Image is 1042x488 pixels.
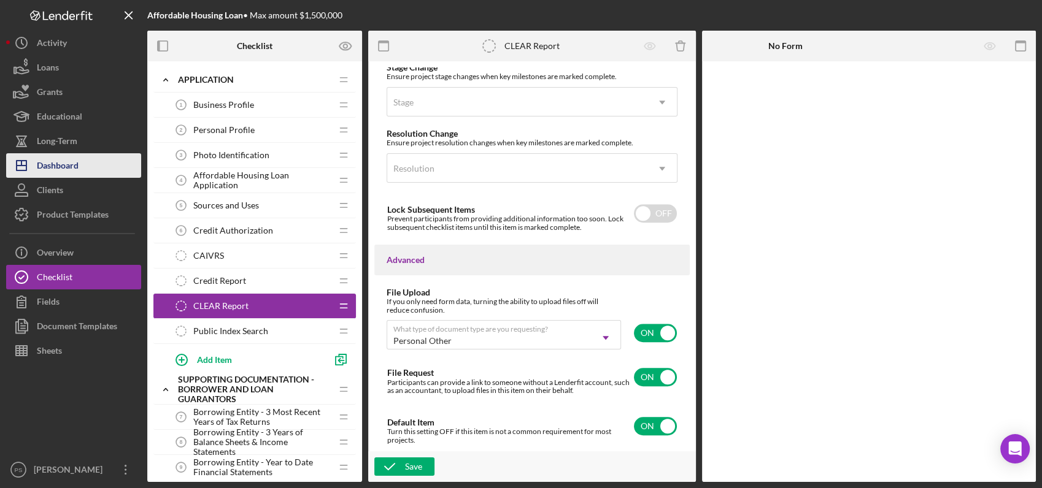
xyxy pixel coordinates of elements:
span: Photo Identification [193,150,269,160]
b: Checklist [237,41,272,51]
tspan: 8 [180,439,183,445]
div: • Max amount $1,500,000 [147,10,342,20]
div: Save [405,457,422,476]
div: Overview [37,240,74,268]
button: Product Templates [6,202,141,227]
div: Stage [393,97,414,107]
tspan: 4 [180,177,183,183]
button: Activity [6,31,141,55]
div: Checklist [37,265,72,292]
div: Ensure project stage changes when key milestones are marked complete. [387,72,677,81]
div: [PERSON_NAME] [31,457,110,485]
div: Fields [37,289,60,317]
div: Product Templates [37,202,109,230]
button: Educational [6,104,141,129]
span: Affordable Housing Loan Application [193,170,331,190]
div: Resolution [393,164,434,173]
div: Document Templates [37,314,117,341]
button: Fields [6,289,141,314]
div: Add Item [197,348,232,371]
label: Lock Subsequent Items [387,204,475,215]
span: Sources and Uses [193,200,259,210]
div: Supporting Documentation - Borrower and Loan Guarantors [178,375,331,404]
div: Educational [37,104,82,132]
text: PS [15,467,23,473]
div: Long-Term [37,129,77,156]
div: Turn this setting OFF if this item is not a common requirement for most projects. [387,427,634,444]
b: No Form [768,41,803,51]
div: Ensure project resolution changes when key milestones are marked complete. [387,139,677,147]
button: Document Templates [6,314,141,338]
div: Sheets [37,338,62,366]
span: Borrowing Entity - 3 Most Recent Years of Tax Returns [193,407,331,427]
div: If you only need form data, turning the ability to upload files off will reduce confusion. [387,297,621,315]
button: PS[PERSON_NAME] [6,457,141,482]
label: File Request [387,367,434,378]
div: Clients [37,178,63,205]
div: Application [178,75,331,85]
button: Checklist [6,265,141,289]
div: Upload CLEAR report here. [10,10,279,23]
div: Grants [37,80,63,107]
div: Personal Other [393,336,452,346]
tspan: 6 [180,227,183,234]
span: CAIVRS [193,251,224,261]
span: CLEAR Report [193,301,249,311]
div: Loans [37,55,59,83]
div: Prevent participants from providing additional information too soon. Lock subsequent checklist it... [387,215,634,232]
div: Advanced [387,255,677,265]
span: Borrowing Entity - Year to Date Financial Statements [193,457,331,477]
button: Long-Term [6,129,141,153]
button: Clients [6,178,141,202]
button: Sheets [6,338,141,363]
body: Rich Text Area. Press ALT-0 for help. [10,10,279,23]
span: Business Profile [193,100,254,110]
div: Participants can provide a link to someone without a Lenderfit account, such as an accountant, to... [387,378,634,395]
div: CLEAR Report [504,41,560,51]
button: Loans [6,55,141,80]
tspan: 7 [180,414,183,420]
button: Add Item [166,347,325,372]
tspan: 5 [180,202,183,208]
tspan: 1 [180,102,183,108]
button: Save [374,457,434,476]
span: Credit Report [193,276,246,286]
button: Grants [6,80,141,104]
span: Public Index Search [193,326,268,336]
div: Dashboard [37,153,79,181]
span: Borrowing Entity - 3 Years of Balance Sheets & Income Statements [193,427,331,457]
div: Open Intercom Messenger [1000,434,1030,463]
div: Resolution Change [387,129,677,139]
tspan: 3 [180,152,183,158]
button: Overview [6,240,141,265]
div: File Upload [387,288,677,297]
div: Stage Change [387,63,677,72]
span: Personal Profile [193,125,255,135]
div: Activity [37,31,67,58]
tspan: 2 [180,127,183,133]
span: Credit Authorization [193,226,273,235]
label: Default Item [387,417,434,427]
tspan: 9 [180,464,183,470]
button: Dashboard [6,153,141,178]
b: Affordable Housing Loan [147,10,243,20]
